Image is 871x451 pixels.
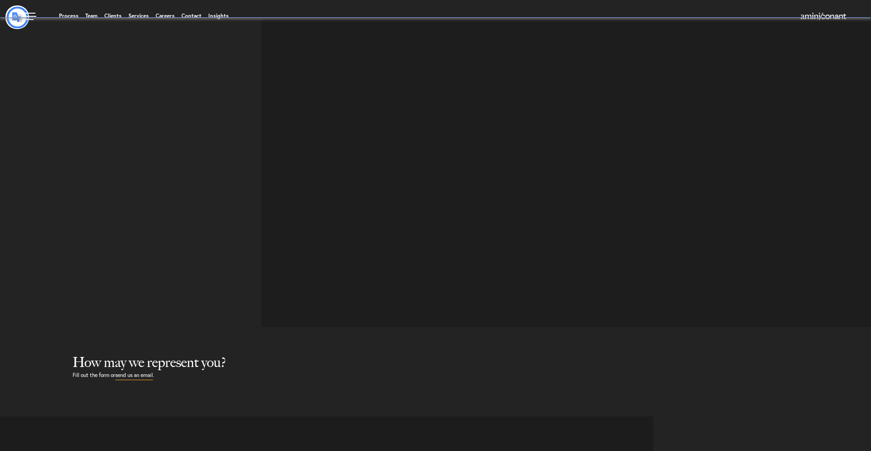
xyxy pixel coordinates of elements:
a: Team [85,13,98,19]
a: Insights [208,13,229,19]
a: Services [128,13,149,19]
a: Process [59,13,78,19]
p: Fill out the form or . [73,371,871,380]
a: Home [801,13,846,20]
a: send us an email [115,371,153,380]
a: Careers [156,13,175,19]
a: Clients [104,13,122,19]
h2: How may we represent you? [73,354,871,371]
a: Contact [181,13,201,19]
